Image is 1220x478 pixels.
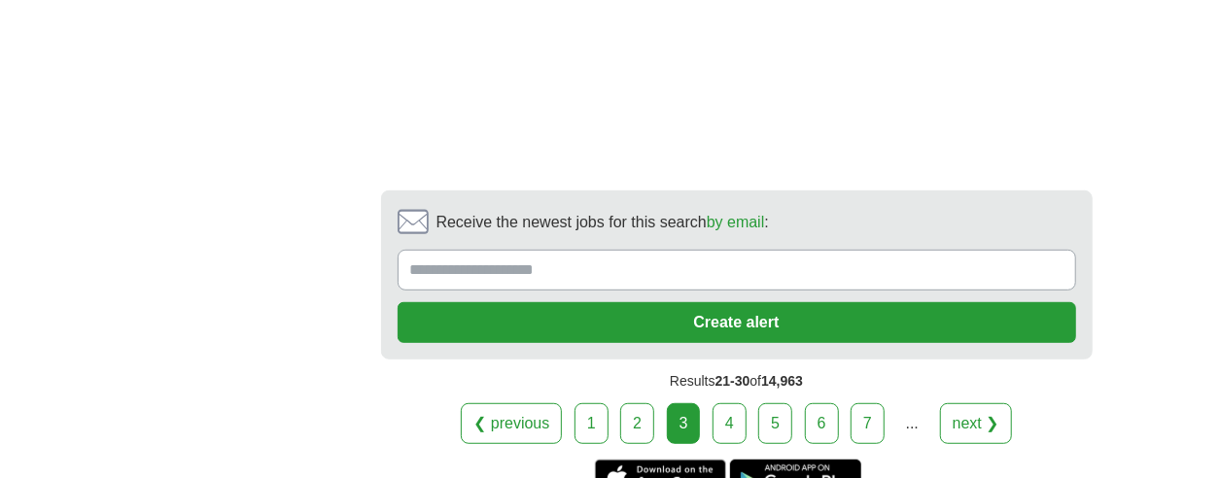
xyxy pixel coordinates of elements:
a: 6 [805,403,839,444]
a: next ❯ [940,403,1012,444]
a: 2 [620,403,654,444]
a: 1 [575,403,609,444]
span: 14,963 [761,373,803,389]
a: 4 [713,403,747,444]
span: 21-30 [715,373,750,389]
a: ❮ previous [461,403,562,444]
a: 7 [851,403,885,444]
div: ... [892,404,931,443]
div: Results of [381,359,1093,403]
a: 5 [758,403,792,444]
div: 3 [667,403,701,444]
span: Receive the newest jobs for this search : [436,211,769,234]
button: Create alert [398,302,1076,343]
a: by email [707,214,765,230]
